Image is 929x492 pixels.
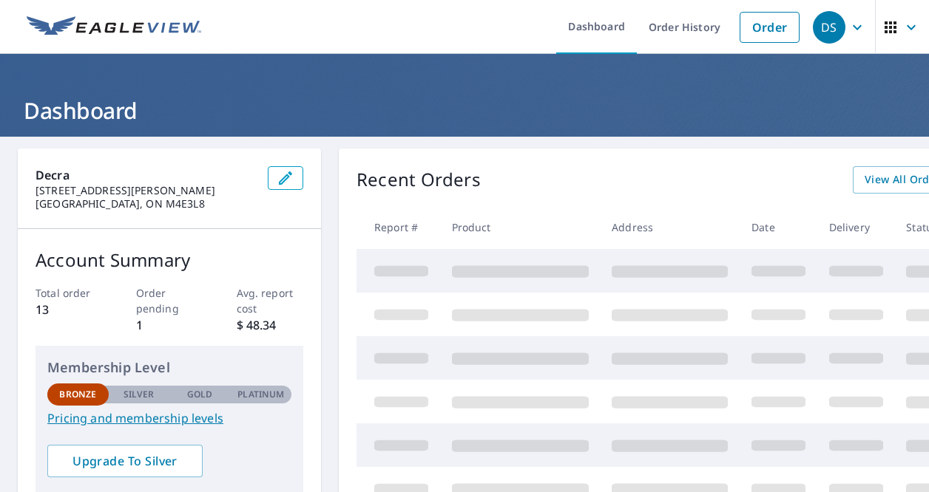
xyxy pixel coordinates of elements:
p: Membership Level [47,358,291,377]
p: Decra [36,166,256,184]
p: Order pending [136,285,203,316]
p: Gold [187,388,212,401]
p: Avg. report cost [237,285,304,316]
p: Bronze [59,388,96,401]
p: $ 48.34 [237,316,304,334]
p: Account Summary [36,247,303,273]
p: Platinum [237,388,284,401]
a: Pricing and membership levels [47,409,291,427]
span: Upgrade To Silver [59,453,191,469]
p: Total order [36,285,103,301]
a: Upgrade To Silver [47,445,203,477]
p: Silver [124,388,155,401]
th: Date [740,205,817,249]
th: Address [600,205,740,249]
p: [STREET_ADDRESS][PERSON_NAME] [36,184,256,197]
p: 13 [36,301,103,318]
p: [GEOGRAPHIC_DATA], ON M4E3L8 [36,197,256,211]
th: Report # [357,205,440,249]
div: DS [813,11,845,44]
p: Recent Orders [357,166,481,194]
h1: Dashboard [18,95,911,126]
th: Delivery [817,205,895,249]
img: EV Logo [27,16,201,38]
p: 1 [136,316,203,334]
th: Product [440,205,601,249]
a: Order [740,12,800,43]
